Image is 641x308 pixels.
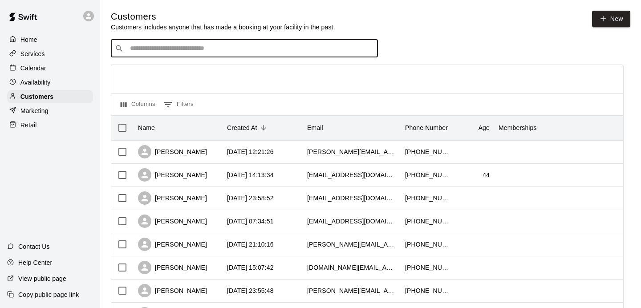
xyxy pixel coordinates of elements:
[138,215,207,228] div: [PERSON_NAME]
[20,121,37,130] p: Retail
[20,78,51,87] p: Availability
[401,115,454,140] div: Phone Number
[111,11,335,23] h5: Customers
[227,240,274,249] div: 2025-10-08 21:10:16
[118,97,158,112] button: Select columns
[138,238,207,251] div: [PERSON_NAME]
[405,217,450,226] div: +14163057424
[227,194,274,203] div: 2025-10-09 23:58:52
[483,170,490,179] div: 44
[307,147,396,156] div: kevin.w.hay@gmail.com
[227,147,274,156] div: 2025-10-11 12:21:26
[494,115,628,140] div: Memberships
[307,115,323,140] div: Email
[138,261,207,274] div: [PERSON_NAME]
[223,115,303,140] div: Created At
[7,118,93,132] a: Retail
[7,47,93,61] a: Services
[307,194,396,203] div: michaelromano16@gmail.com
[134,115,223,140] div: Name
[161,97,196,112] button: Show filters
[7,104,93,118] a: Marketing
[7,61,93,75] a: Calendar
[257,122,270,134] button: Sort
[138,168,207,182] div: [PERSON_NAME]
[18,258,52,267] p: Help Center
[307,170,396,179] div: burhan.ehsan@gmail.com
[405,240,450,249] div: +16472944046
[138,191,207,205] div: [PERSON_NAME]
[227,115,257,140] div: Created At
[499,115,537,140] div: Memberships
[20,35,37,44] p: Home
[307,286,396,295] div: inge.spindel@yahoo.com
[227,286,274,295] div: 2025-10-07 23:55:48
[405,263,450,272] div: +16476856904
[7,33,93,46] a: Home
[405,147,450,156] div: +16472969364
[405,170,450,179] div: +14169533331
[138,284,207,297] div: [PERSON_NAME]
[111,40,378,57] div: Search customers by name or email
[7,76,93,89] a: Availability
[20,106,49,115] p: Marketing
[138,145,207,158] div: [PERSON_NAME]
[479,115,490,140] div: Age
[405,194,450,203] div: +16476789494
[138,115,155,140] div: Name
[227,263,274,272] div: 2025-10-08 15:07:42
[18,274,66,283] p: View public page
[18,290,79,299] p: Copy public page link
[405,115,448,140] div: Phone Number
[405,286,450,295] div: +14169992228
[307,217,396,226] div: adnan.icpmnambassador@gmail.com
[18,242,50,251] p: Contact Us
[454,115,494,140] div: Age
[227,217,274,226] div: 2025-10-09 07:34:51
[7,90,93,103] a: Customers
[20,49,45,58] p: Services
[307,240,396,249] div: assunta.rende@gmail.com
[227,170,274,179] div: 2025-10-10 14:13:34
[20,92,53,101] p: Customers
[303,115,401,140] div: Email
[20,64,46,73] p: Calendar
[307,263,396,272] div: keung.li@gmail.com
[592,11,630,27] a: New
[111,23,335,32] p: Customers includes anyone that has made a booking at your facility in the past.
